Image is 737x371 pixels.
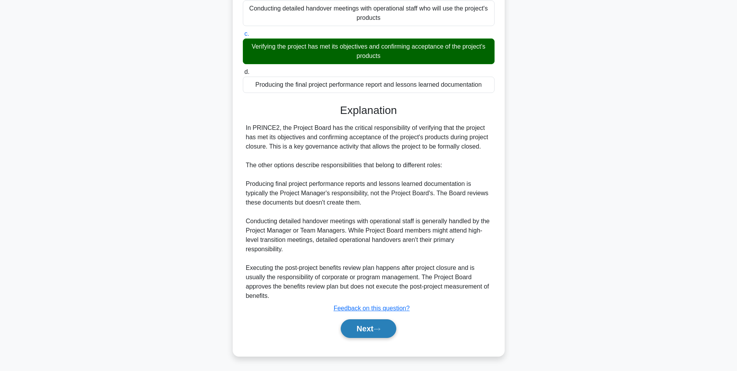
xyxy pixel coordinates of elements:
div: In PRINCE2, the Project Board has the critical responsibility of verifying that the project has m... [246,123,491,301]
div: Verifying the project has met its objectives and confirming acceptance of the project's products [243,38,495,64]
div: Conducting detailed handover meetings with operational staff who will use the project's products [243,0,495,26]
div: Producing the final project performance report and lessons learned documentation [243,77,495,93]
span: d. [244,68,249,75]
h3: Explanation [247,104,490,117]
a: Feedback on this question? [334,305,410,311]
button: Next [341,319,396,338]
span: c. [244,30,249,37]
